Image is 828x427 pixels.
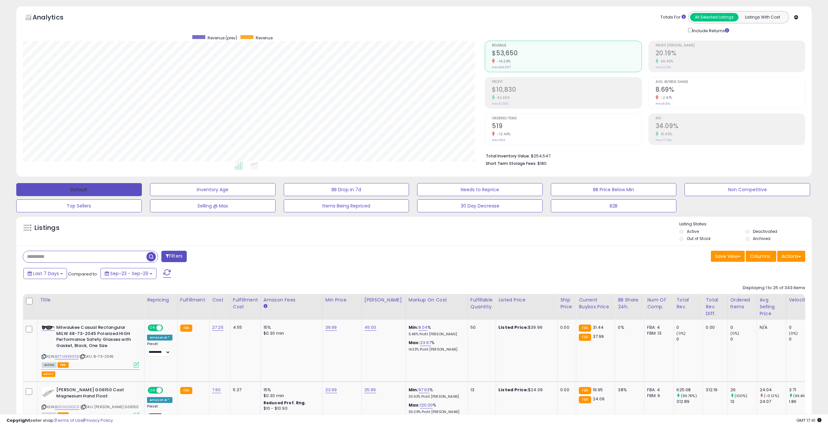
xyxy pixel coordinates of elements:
label: Deactivated [753,229,777,234]
span: Last 7 Days [33,270,59,277]
div: ASIN: [42,325,139,367]
p: Listing States: [679,221,812,227]
span: 2025-10-7 17:41 GMT [796,417,821,423]
a: 97.63 [418,387,430,393]
span: Avg. Buybox Share [656,80,805,84]
div: Ship Price [560,297,573,310]
small: FBA [180,387,192,394]
b: Listed Price: [498,324,528,330]
b: Max: [409,402,420,408]
div: $0.30 min [264,330,318,336]
small: (99.78%) [681,393,697,398]
button: Filters [161,251,187,262]
small: (0%) [676,331,685,336]
button: All Selected Listings [690,13,739,21]
small: Prev: 17.76% [656,138,672,142]
div: Totals For [660,14,686,20]
a: Terms of Use [56,417,83,423]
button: Sep-23 - Sep-29 [101,268,156,279]
div: % [409,402,463,414]
div: 1.86 [789,399,815,405]
span: FBA [58,362,69,368]
div: Ordered Items [730,297,754,310]
b: Listed Price: [498,387,528,393]
div: 50 [470,325,491,330]
div: Total Rev. [676,297,700,310]
div: Amazon AI * [147,397,172,403]
div: 0 [789,336,815,342]
strong: Copyright [7,417,30,423]
button: Needs to Reprice [417,183,543,196]
button: Save View [711,251,745,262]
small: FBA [579,334,591,341]
a: 45.00 [364,324,376,331]
button: Items Being Repriced [284,199,409,212]
b: Max: [409,340,420,346]
a: B00002X2C5 [55,404,79,410]
small: Prev: 12.13% [656,65,671,69]
div: Num of Comp. [647,297,671,310]
div: 24.07 [760,399,786,405]
div: N/A [760,325,781,330]
b: Min: [409,387,418,393]
small: Prev: $7,592 [492,102,509,106]
div: FBM: 13 [647,330,669,336]
small: Prev: $62,597 [492,65,511,69]
span: | SKU: 8-73-2045 [79,354,114,359]
div: FBA: 4 [647,325,669,330]
div: 0.00 [560,387,571,393]
b: Milwaukee Casual Rectangular MILW 48-73-2045 Polarized HIGH Performance Safety Glasses with Gaske... [56,325,135,350]
div: Amazon Fees [264,297,320,303]
div: 312.19 [706,387,722,393]
small: 66.45% [658,59,673,64]
label: Out of Stock [687,236,711,241]
div: Preset: [147,342,172,356]
span: 19.95 [593,387,603,393]
div: Include Returns [683,27,737,34]
div: Displaying 1 to 25 of 343 items [743,285,805,291]
div: 15% [264,325,318,330]
span: Columns [750,253,770,260]
small: FBA [579,325,591,332]
div: 0.00 [706,325,722,330]
h5: Listings [34,223,60,233]
span: ROI [656,117,805,120]
h5: Analytics [33,13,76,23]
button: Top Sellers [16,199,142,212]
small: FBA [579,387,591,394]
div: % [409,325,463,337]
a: 7.60 [212,387,221,393]
span: Revenue (prev) [208,35,237,41]
button: Selling @ Max [150,199,276,212]
div: 38% [618,387,639,393]
div: 0 [676,336,703,342]
div: 4.55 [233,325,256,330]
a: 23.67 [420,340,431,346]
h2: 34.09% [656,122,805,131]
div: 5.37 [233,387,256,393]
a: 8.04 [418,324,428,331]
div: Cost [212,297,227,303]
span: Compared to: [68,271,98,277]
span: Ordered Items [492,117,641,120]
li: $254,547 [486,152,800,159]
div: Title [40,297,142,303]
div: % [409,340,463,352]
h2: 519 [492,122,641,131]
th: The percentage added to the cost of goods (COGS) that forms the calculator for Min & Max prices. [406,294,468,320]
div: $0.30 min [264,393,318,399]
div: Velocity [789,297,813,303]
small: (-0.12%) [764,393,779,398]
small: -2.47% [658,95,672,100]
button: Default [16,183,142,196]
button: Non Competitive [685,183,810,196]
b: Reduced Prof. Rng. [264,400,306,406]
span: | SKU: [PERSON_NAME] G06150 [80,404,139,409]
div: Total Rev. Diff. [706,297,725,317]
div: $10 - $10.90 [264,406,318,411]
div: BB Share 24h. [618,297,642,310]
label: Archived [753,236,770,241]
span: Sep-23 - Sep-29 [110,270,148,277]
small: 91.95% [658,132,672,137]
button: B2B [551,199,676,212]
